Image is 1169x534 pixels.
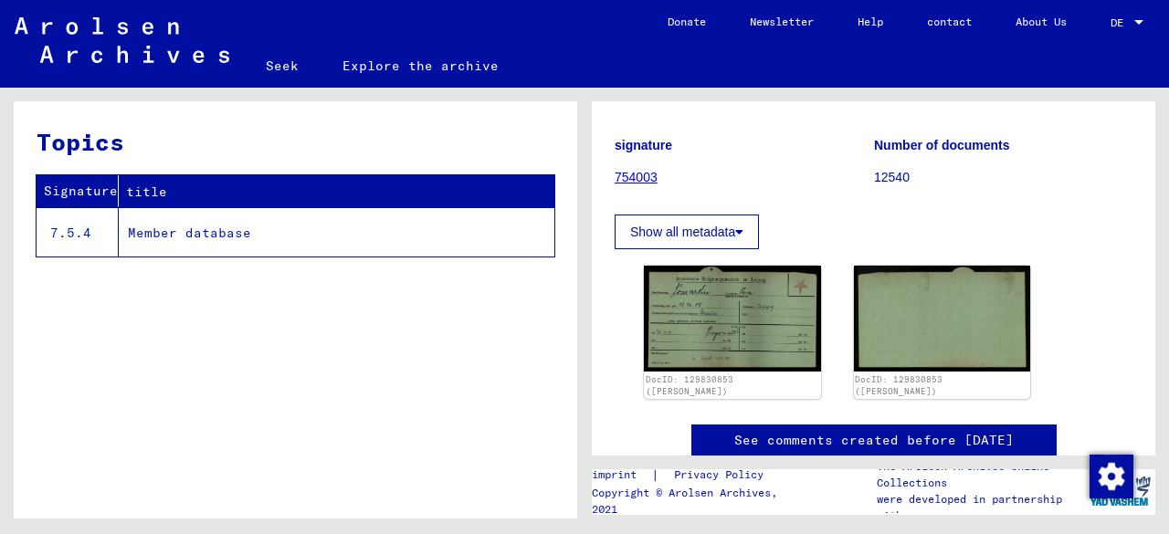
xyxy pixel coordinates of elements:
font: Show all metadata [630,225,735,239]
font: See comments created before [DATE] [734,432,1014,448]
a: Privacy Policy [659,466,785,485]
a: Seek [244,44,321,88]
font: About Us [1016,15,1067,28]
a: 754003 [615,170,658,184]
img: 001.jpg [644,266,821,372]
font: Privacy Policy [674,467,764,481]
button: Show all metadata [615,215,759,249]
font: signature [615,138,672,152]
font: Number of documents [874,138,1010,152]
font: title [126,183,167,200]
font: Newsletter [750,15,814,28]
img: Arolsen_neg.svg [15,17,229,63]
a: See comments created before [DATE] [734,431,1014,450]
font: were developed in partnership with [877,492,1062,522]
font: Signature [44,183,118,199]
font: Member database [128,225,251,241]
font: Topics [37,127,124,157]
font: Donate [668,15,706,28]
a: Explore the archive [321,44,521,88]
a: DocID: 129830853 ([PERSON_NAME]) [646,374,733,397]
a: imprint [592,466,651,485]
font: Help [858,15,883,28]
font: Seek [266,58,299,74]
font: 12540 [874,170,910,184]
font: imprint [592,467,637,481]
font: | [651,466,659,483]
a: DocID: 129830853 ([PERSON_NAME]) [855,374,943,397]
font: Copyright © Arolsen Archives, 2021 [592,486,777,516]
font: DE [1111,16,1123,29]
img: Change consent [1090,455,1133,498]
font: 7.5.4 [50,225,91,241]
font: contact [927,15,972,28]
img: yv_logo.png [1086,468,1154,514]
img: 002.jpg [854,266,1031,372]
font: Explore the archive [342,58,499,74]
